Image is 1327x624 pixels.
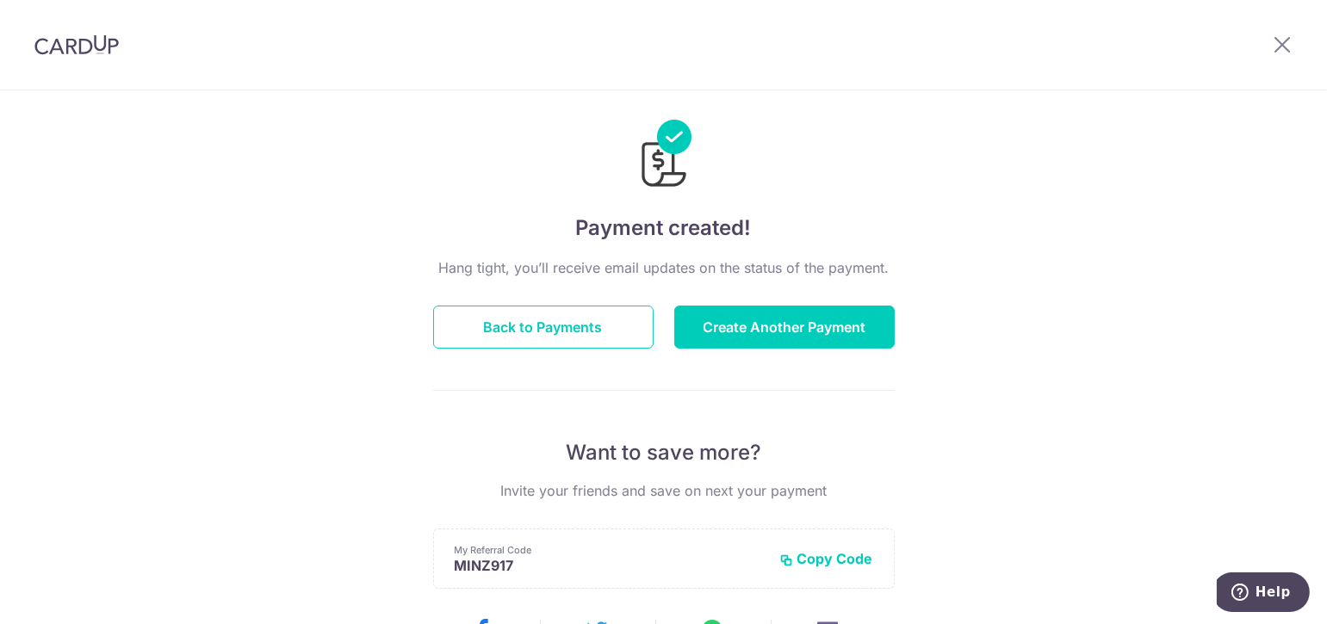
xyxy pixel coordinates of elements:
[1217,572,1310,615] iframe: Opens a widget where you can find more information
[433,213,895,244] h4: Payment created!
[34,34,119,55] img: CardUp
[433,439,895,466] p: Want to save more?
[433,480,895,501] p: Invite your friends and save on next your payment
[455,543,766,557] p: My Referral Code
[433,306,654,349] button: Back to Payments
[433,257,895,278] p: Hang tight, you’ll receive email updates on the status of the payment.
[780,550,873,567] button: Copy Code
[674,306,895,349] button: Create Another Payment
[455,557,766,574] p: MINZ917
[636,120,691,192] img: Payments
